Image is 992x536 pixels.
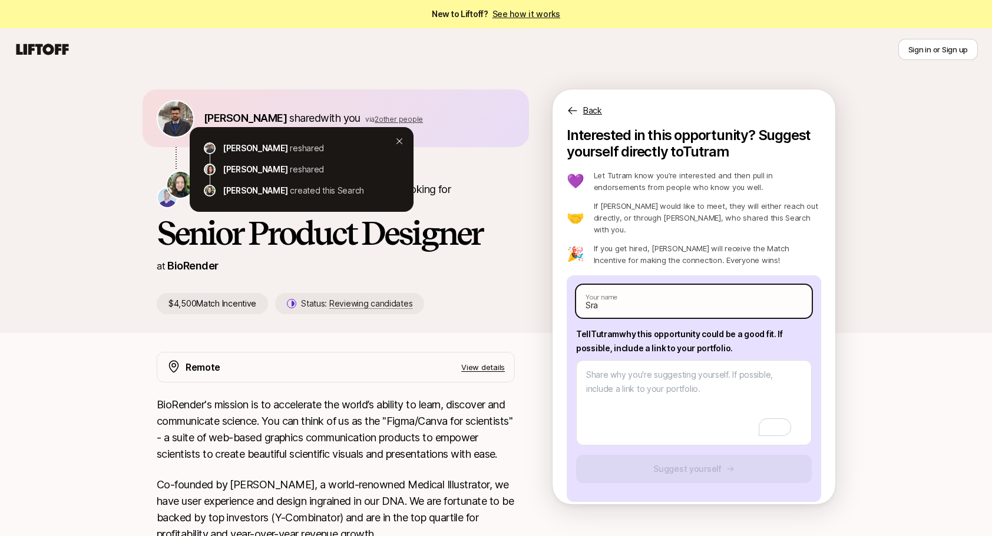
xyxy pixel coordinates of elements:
p: Tell Tutram why this opportunity could be a good fit . If possible, include a link to your portfo... [576,327,812,355]
img: 9e9530a6_eae7_4ffc_a5b0_9eb1d6fd7fc1.jpg [205,186,214,195]
p: Let Tutram know you’re interested and then pull in endorsements from people who know you well. [594,169,821,193]
p: View details [461,361,505,373]
p: If you get hired, [PERSON_NAME] will receive the Match Incentive for making the connection. Every... [594,242,821,266]
p: at [157,258,165,274]
textarea: To enrich screen reader interactions, please activate Accessibility in Grammarly extension settings [576,360,812,445]
p: If [PERSON_NAME] would like to meet, they will either reach out directly, or through [PERSON_NAME... [594,200,821,235]
img: bd4da4d7_5cf5_45b3_8595_1454a3ab2b2e.jpg [158,101,193,137]
p: created this Search [290,184,364,198]
p: Back [583,104,602,118]
p: [PERSON_NAME] [223,162,287,177]
p: Status: [301,297,412,311]
span: with you [320,112,361,124]
a: BioRender [167,259,218,272]
p: 💜 [567,174,584,188]
p: [PERSON_NAME] [223,184,287,198]
p: [PERSON_NAME] [223,141,287,155]
img: Tutram Nguyen [167,172,193,198]
a: See how it works [492,9,561,19]
img: Jon Fan [158,188,177,207]
img: 71d7b91d_d7cb_43b4_a7ea_a9b2f2cc6e03.jpg [205,165,214,174]
span: [PERSON_NAME] [204,112,287,124]
p: reshared [290,141,324,155]
p: $4,500 Match Incentive [157,293,268,314]
button: Sign in or Sign up [898,39,978,60]
h1: Senior Product Designer [157,215,515,251]
span: Reviewing candidates [329,298,412,309]
span: via [365,115,375,124]
img: bd4da4d7_5cf5_45b3_8595_1454a3ab2b2e.jpg [205,144,214,153]
p: 🤝 [567,211,584,225]
p: Interested in this opportunity? Suggest yourself directly to Tutram [567,127,821,160]
p: shared [204,110,423,126]
p: 🎉 [567,247,584,261]
span: 2 other people [375,115,423,124]
p: Remote [186,359,220,375]
p: BioRender's mission is to accelerate the world’s ability to learn, discover and communicate scien... [157,397,515,462]
span: New to Liftoff? [432,7,560,21]
p: reshared [290,162,324,177]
